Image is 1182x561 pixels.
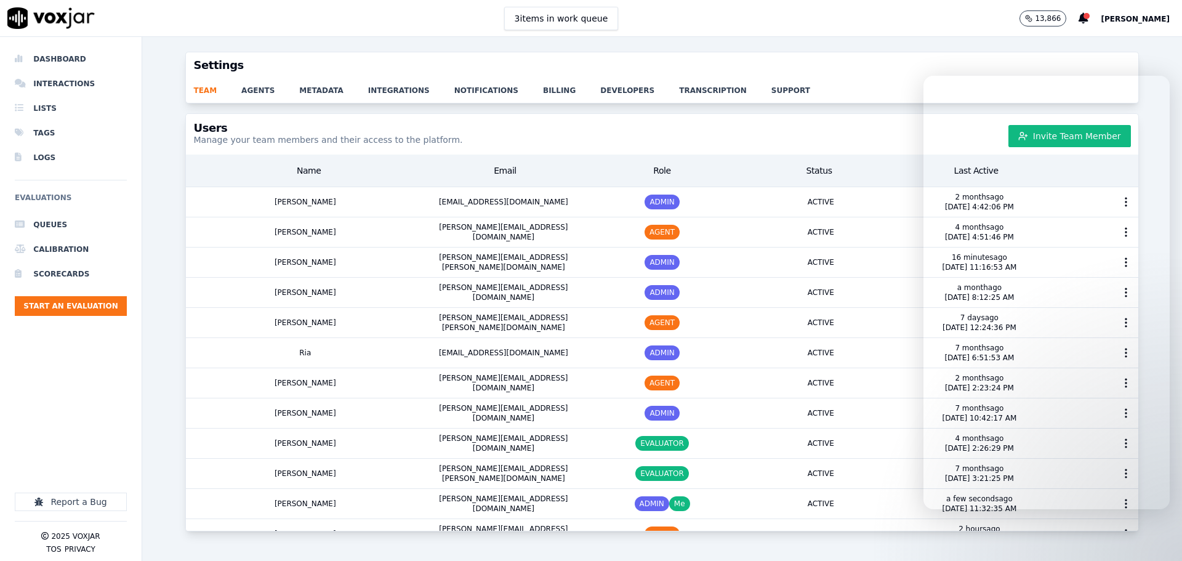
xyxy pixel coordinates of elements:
[645,285,679,300] span: ADMIN
[65,544,95,554] button: Privacy
[803,225,839,240] span: ACTIVE
[46,544,61,554] button: TOS
[803,195,839,209] span: ACTIVE
[15,71,127,96] a: Interactions
[424,489,583,519] div: [PERSON_NAME][EMAIL_ADDRESS][DOMAIN_NAME]
[645,345,679,360] span: ADMIN
[944,524,1014,534] p: 2 hours ago
[803,255,839,270] span: ACTIVE
[191,159,427,182] div: Name
[424,368,583,398] div: [PERSON_NAME][EMAIL_ADDRESS][DOMAIN_NAME]
[241,78,299,95] a: agents
[193,134,462,146] p: Manage your team members and their access to the platform.
[186,459,424,488] div: [PERSON_NAME]
[803,436,839,451] span: ACTIVE
[1035,14,1061,23] p: 13,866
[15,237,127,262] a: Calibration
[15,296,127,316] button: Start an Evaluation
[51,531,100,541] p: 2025 Voxjar
[454,78,543,95] a: notifications
[645,406,679,421] span: ADMIN
[299,78,368,95] a: metadata
[15,212,127,237] a: Queues
[15,190,127,212] h6: Evaluations
[803,406,839,421] span: ACTIVE
[1019,10,1079,26] button: 13,866
[543,78,600,95] a: billing
[427,159,584,182] div: Email
[504,7,619,30] button: 3items in work queue
[186,489,424,519] div: [PERSON_NAME]
[645,225,680,240] span: AGENT
[424,278,583,307] div: [PERSON_NAME][EMAIL_ADDRESS][DOMAIN_NAME]
[15,493,127,511] button: Report a Bug
[803,345,839,360] span: ACTIVE
[1140,519,1170,549] iframe: Intercom live chat
[15,121,127,145] a: Tags
[635,436,689,451] span: EVALUATOR
[15,145,127,170] a: Logs
[186,217,424,247] div: [PERSON_NAME]
[600,78,679,95] a: developers
[645,315,680,330] span: AGENT
[186,429,424,458] div: [PERSON_NAME]
[424,519,583,549] div: [PERSON_NAME][EMAIL_ADDRESS][PERSON_NAME][DOMAIN_NAME]
[424,398,583,428] div: [PERSON_NAME][EMAIL_ADDRESS][DOMAIN_NAME]
[368,78,454,95] a: integrations
[186,368,424,398] div: [PERSON_NAME]
[635,496,669,511] span: ADMIN
[193,78,241,95] a: team
[803,285,839,300] span: ACTIVE
[584,159,741,182] div: Role
[645,527,680,541] span: AGENT
[1101,11,1182,26] button: [PERSON_NAME]
[923,76,1170,509] iframe: Intercom live chat
[645,195,679,209] span: ADMIN
[669,496,690,511] span: Me
[424,429,583,458] div: [PERSON_NAME][EMAIL_ADDRESS][DOMAIN_NAME]
[424,338,583,368] div: [EMAIL_ADDRESS][DOMAIN_NAME]
[424,248,583,277] div: [PERSON_NAME][EMAIL_ADDRESS][PERSON_NAME][DOMAIN_NAME]
[186,398,424,428] div: [PERSON_NAME]
[186,187,424,217] div: [PERSON_NAME]
[635,466,689,481] span: EVALUATOR
[803,466,839,481] span: ACTIVE
[803,315,839,330] span: ACTIVE
[424,217,583,247] div: [PERSON_NAME][EMAIL_ADDRESS][DOMAIN_NAME]
[679,78,771,95] a: transcription
[186,308,424,337] div: [PERSON_NAME]
[186,338,424,368] div: Ria
[1019,10,1066,26] button: 13,866
[15,96,127,121] a: Lists
[803,527,839,541] span: ACTIVE
[645,376,680,390] span: AGENT
[186,519,424,549] div: [PERSON_NAME]
[1101,15,1170,23] span: [PERSON_NAME]
[424,459,583,488] div: [PERSON_NAME][EMAIL_ADDRESS][PERSON_NAME][DOMAIN_NAME]
[771,78,835,95] a: support
[7,7,95,29] img: voxjar logo
[193,123,462,134] h3: Users
[15,262,127,286] a: Scorecards
[898,159,1055,182] div: Last Active
[424,308,583,337] div: [PERSON_NAME][EMAIL_ADDRESS][PERSON_NAME][DOMAIN_NAME]
[645,255,679,270] span: ADMIN
[803,376,839,390] span: ACTIVE
[424,187,583,217] div: [EMAIL_ADDRESS][DOMAIN_NAME]
[15,47,127,71] a: Dashboard
[186,248,424,277] div: [PERSON_NAME]
[741,159,898,182] div: Status
[193,60,1130,71] h3: Settings
[803,496,839,511] span: ACTIVE
[186,278,424,307] div: [PERSON_NAME]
